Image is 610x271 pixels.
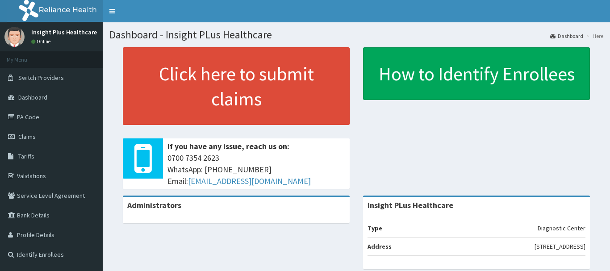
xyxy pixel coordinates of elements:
p: [STREET_ADDRESS] [535,242,585,251]
li: Here [584,32,603,40]
a: How to Identify Enrollees [363,47,590,100]
a: Click here to submit claims [123,47,350,125]
b: Address [368,242,392,250]
img: User Image [4,27,25,47]
a: Dashboard [550,32,583,40]
b: Administrators [127,200,181,210]
span: Dashboard [18,93,47,101]
p: Insight Plus Healthcare [31,29,97,35]
b: If you have any issue, reach us on: [167,141,289,151]
span: Tariffs [18,152,34,160]
b: Type [368,224,382,232]
a: Online [31,38,53,45]
h1: Dashboard - Insight PLus Healthcare [109,29,603,41]
p: Diagnostic Center [538,224,585,233]
span: 0700 7354 2623 WhatsApp: [PHONE_NUMBER] Email: [167,152,345,187]
span: Claims [18,133,36,141]
span: Switch Providers [18,74,64,82]
a: [EMAIL_ADDRESS][DOMAIN_NAME] [188,176,311,186]
strong: Insight PLus Healthcare [368,200,453,210]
